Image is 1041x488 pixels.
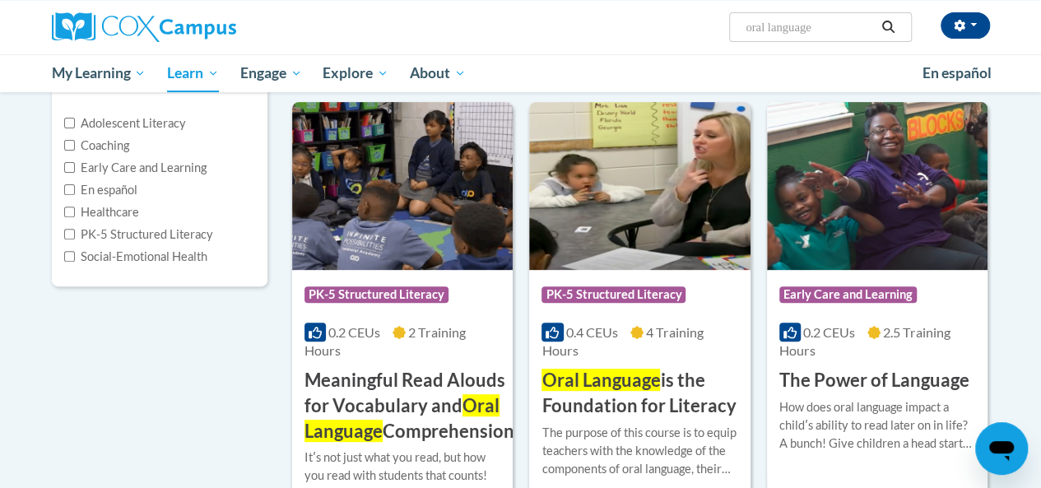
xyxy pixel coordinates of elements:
[292,102,513,270] img: Course Logo
[64,118,75,128] input: Checkbox for Options
[64,203,139,221] label: Healthcare
[167,63,219,83] span: Learn
[64,181,137,199] label: En español
[541,424,737,478] div: The purpose of this course is to equip teachers with the knowledge of the components of oral lang...
[64,114,186,132] label: Adolescent Literacy
[779,368,969,393] h3: The Power of Language
[323,63,388,83] span: Explore
[803,324,855,340] span: 0.2 CEUs
[304,394,500,442] span: Oral Language
[51,63,146,83] span: My Learning
[779,324,950,358] span: 2.5 Training Hours
[304,368,514,444] h3: Meaningful Read Alouds for Vocabulary and Comprehension
[240,63,302,83] span: Engage
[566,324,618,340] span: 0.4 CEUs
[410,63,466,83] span: About
[744,17,876,37] input: Search Courses
[922,64,992,81] span: En español
[64,248,207,266] label: Social-Emotional Health
[64,251,75,262] input: Checkbox for Options
[52,12,348,42] a: Cox Campus
[64,162,75,173] input: Checkbox for Options
[40,54,1002,92] div: Main menu
[541,286,685,303] span: PK-5 Structured Literacy
[64,207,75,217] input: Checkbox for Options
[941,12,990,39] button: Account Settings
[304,324,466,358] span: 2 Training Hours
[876,17,900,37] button: Search
[52,12,236,42] img: Cox Campus
[64,184,75,195] input: Checkbox for Options
[779,398,975,453] div: How does oral language impact a childʹs ability to read later on in life? A bunch! Give children ...
[64,225,213,244] label: PK-5 Structured Literacy
[304,286,448,303] span: PK-5 Structured Literacy
[975,422,1028,475] iframe: Button to launch messaging window
[779,286,917,303] span: Early Care and Learning
[41,54,157,92] a: My Learning
[64,229,75,239] input: Checkbox for Options
[767,102,988,270] img: Course Logo
[230,54,313,92] a: Engage
[64,137,129,155] label: Coaching
[541,369,660,391] span: Oral Language
[541,324,703,358] span: 4 Training Hours
[64,140,75,151] input: Checkbox for Options
[399,54,476,92] a: About
[156,54,230,92] a: Learn
[328,324,380,340] span: 0.2 CEUs
[912,56,1002,91] a: En español
[541,368,737,419] h3: is the Foundation for Literacy
[529,102,750,270] img: Course Logo
[64,159,207,177] label: Early Care and Learning
[312,54,399,92] a: Explore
